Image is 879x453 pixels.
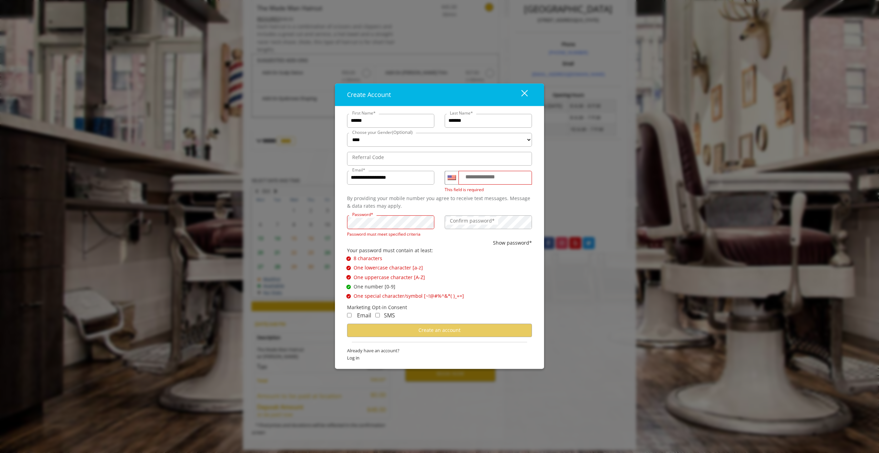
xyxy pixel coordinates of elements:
[347,347,532,354] span: Already have an account?
[446,217,498,225] label: Confirm password*
[347,304,532,311] div: Marketing Opt-in Consent
[347,231,434,237] div: Password must meet specified criteria
[354,264,423,272] span: One lowercase character [a-z]
[347,256,350,261] span: ✔
[349,110,379,116] label: First Name*
[445,215,532,229] input: ConfirmPassword
[354,255,382,262] span: 8 characters
[347,313,352,317] input: Receive Marketing Email
[445,186,532,193] div: This field is required
[347,284,350,289] span: ✔
[354,283,395,290] span: One number [0-9]
[349,167,369,173] label: Email*
[349,154,387,161] label: Referral Code
[493,239,532,247] button: Show password*
[347,265,350,271] span: ✔
[347,195,532,210] div: By providing your mobile number you agree to receive text messages. Message & data rates may apply.
[347,324,532,337] button: Create an account
[513,89,527,100] div: close dialog
[445,171,458,185] div: Country
[347,152,532,166] input: ReferralCode
[357,312,371,319] span: Email
[347,171,434,185] input: Email
[384,312,395,319] span: SMS
[354,293,464,300] span: One special character/symbol [~!@#%^&*( )_+=]
[349,129,416,136] label: Choose your Gender
[347,215,434,229] input: Password
[347,114,434,128] input: FirstName
[347,133,532,147] select: Choose your Gender
[347,294,350,299] span: ✔
[375,313,380,317] input: Receive Marketing SMS
[445,114,532,128] input: Lastname
[347,247,532,255] div: Your password must contain at least:
[349,211,377,218] label: Password*
[446,110,476,116] label: Last Name*
[392,129,413,135] span: (Optional)
[508,88,532,102] button: close dialog
[347,354,532,362] span: Log in
[354,274,425,281] span: One uppercase character [A-Z]
[347,275,350,280] span: ✔
[347,90,391,99] span: Create Account
[418,327,461,333] span: Create an account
